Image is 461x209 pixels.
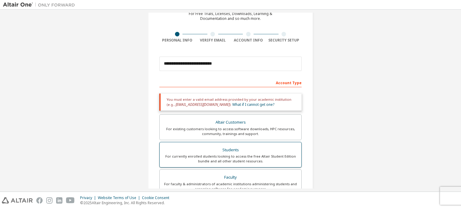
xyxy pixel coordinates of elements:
[163,118,298,127] div: Altair Customers
[36,197,43,204] img: facebook.svg
[142,195,173,200] div: Cookie Consent
[3,2,78,8] img: Altair One
[56,197,62,204] img: linkedin.svg
[98,195,142,200] div: Website Terms of Use
[163,182,298,191] div: For faculty & administrators of academic institutions administering students and accessing softwa...
[159,94,302,111] div: You must enter a valid email address provided by your academic institution (e.g., ).
[230,38,266,43] div: Account Info
[159,78,302,87] div: Account Type
[163,127,298,136] div: For existing customers looking to access software downloads, HPC resources, community, trainings ...
[66,197,75,204] img: youtube.svg
[195,38,231,43] div: Verify Email
[159,38,195,43] div: Personal Info
[80,200,173,205] p: © 2025 Altair Engineering, Inc. All Rights Reserved.
[163,154,298,164] div: For currently enrolled students looking to access the free Altair Student Edition bundle and all ...
[163,173,298,182] div: Faculty
[46,197,53,204] img: instagram.svg
[2,197,33,204] img: altair_logo.svg
[163,146,298,154] div: Students
[266,38,302,43] div: Security Setup
[80,195,98,200] div: Privacy
[189,11,272,21] div: For Free Trials, Licenses, Downloads, Learning & Documentation and so much more.
[232,102,274,107] a: What if I cannot get one?
[176,102,230,107] span: [EMAIL_ADDRESS][DOMAIN_NAME]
